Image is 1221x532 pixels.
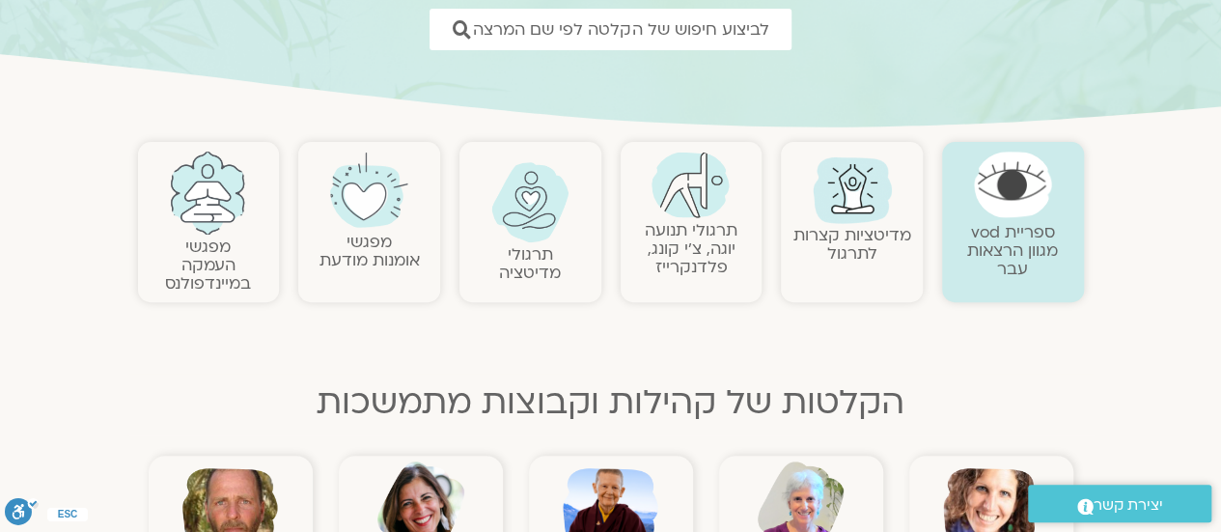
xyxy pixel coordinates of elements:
[1094,492,1163,518] span: יצירת קשר
[430,9,791,50] a: לביצוע חיפוש של הקלטה לפי שם המרצה
[499,243,561,284] a: תרגולימדיטציה
[793,224,911,265] a: מדיטציות קצרות לתרגול
[473,20,768,39] span: לביצוע חיפוש של הקלטה לפי שם המרצה
[165,236,251,294] a: מפגשיהעמקה במיינדפולנס
[319,231,420,271] a: מפגשיאומנות מודעת
[967,221,1058,280] a: ספריית vodמגוון הרצאות עבר
[1028,485,1211,522] a: יצירת קשר
[645,219,737,278] a: תרגולי תנועהיוגה, צ׳י קונג, פלדנקרייז
[138,383,1084,422] h2: הקלטות של קהילות וקבוצות מתמשכות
